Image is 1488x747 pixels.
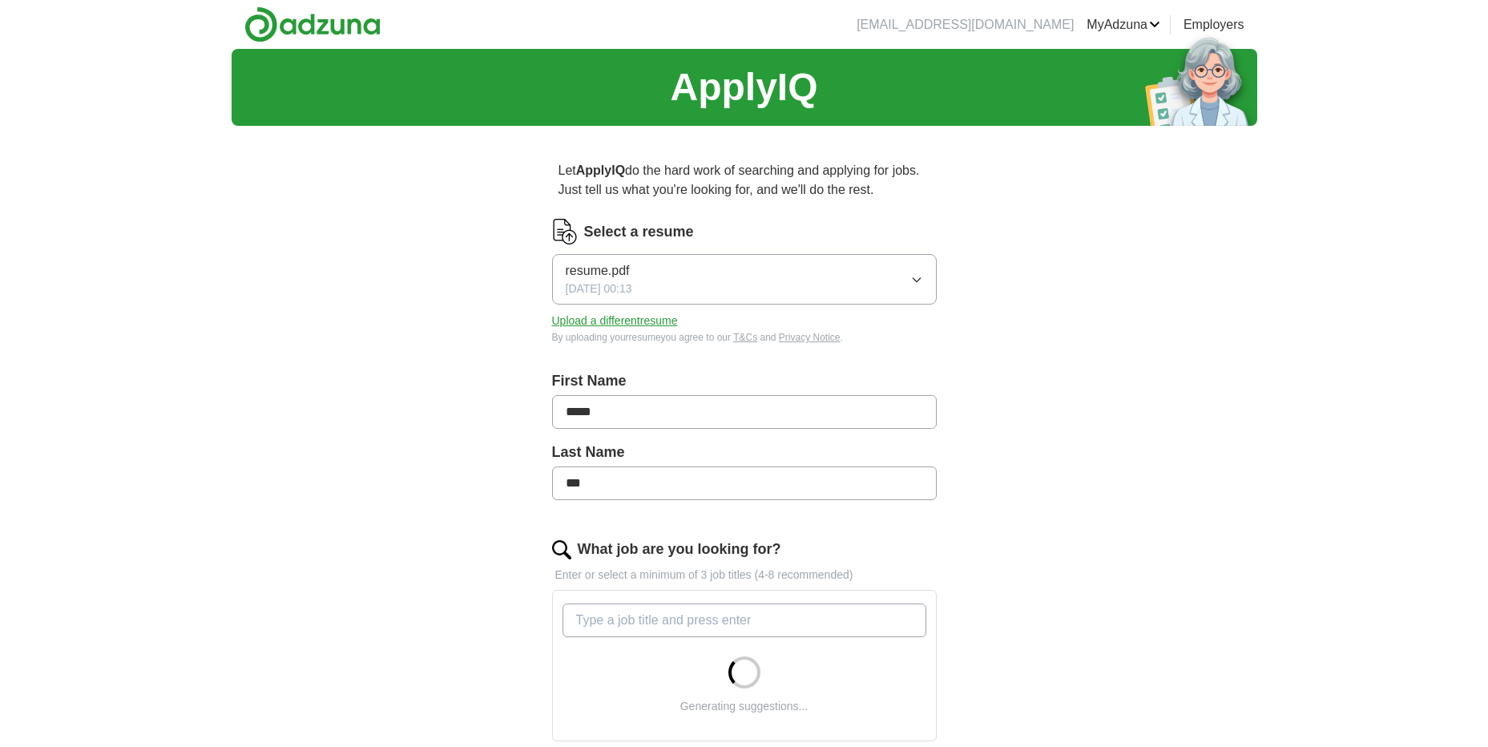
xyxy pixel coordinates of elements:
[552,155,937,206] p: Let do the hard work of searching and applying for jobs. Just tell us what you're looking for, an...
[566,281,632,297] span: [DATE] 00:13
[563,604,926,637] input: Type a job title and press enter
[857,15,1074,34] li: [EMAIL_ADDRESS][DOMAIN_NAME]
[733,332,757,343] a: T&Cs
[552,330,937,345] div: By uploading your resume you agree to our and .
[576,164,625,177] strong: ApplyIQ
[552,313,678,329] button: Upload a differentresume
[578,539,781,560] label: What job are you looking for?
[244,6,381,42] img: Adzuna logo
[552,442,937,463] label: Last Name
[552,254,937,305] button: resume.pdf[DATE] 00:13
[566,261,630,281] span: resume.pdf
[552,370,937,392] label: First Name
[779,332,841,343] a: Privacy Notice
[680,698,809,715] div: Generating suggestions...
[552,567,937,583] p: Enter or select a minimum of 3 job titles (4-8 recommended)
[1184,15,1244,34] a: Employers
[584,221,694,243] label: Select a resume
[1087,15,1160,34] a: MyAdzuna
[670,59,817,116] h1: ApplyIQ
[552,540,571,559] img: search.png
[552,219,578,244] img: CV Icon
